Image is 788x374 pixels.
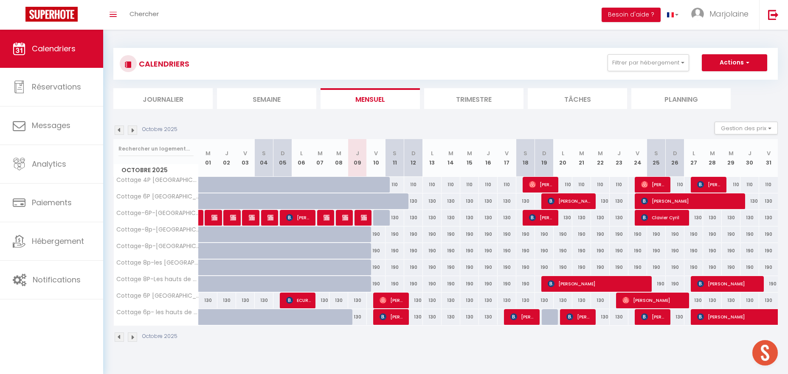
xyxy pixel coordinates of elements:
abbr: V [243,149,247,157]
div: 110 [498,177,516,193]
div: 190 [647,260,666,275]
th: 08 [329,139,348,177]
div: 130 [404,210,423,226]
div: 130 [703,293,722,308]
div: 190 [516,243,535,259]
div: 130 [591,210,610,226]
img: logout [768,9,779,20]
div: 130 [554,210,572,226]
div: 130 [329,293,348,308]
span: [PERSON_NAME] [697,176,722,193]
span: Cottage 8P-Les hauts de bruyères-717 [115,276,200,282]
th: 28 [703,139,722,177]
button: Actions [702,54,767,71]
abbr: V [374,149,378,157]
th: 09 [348,139,367,177]
th: 17 [498,139,516,177]
th: 23 [610,139,628,177]
div: 190 [647,276,666,292]
div: 190 [423,276,442,292]
th: 10 [367,139,386,177]
abbr: L [300,149,303,157]
li: Tâches [528,88,627,109]
div: 110 [386,177,404,193]
div: 110 [554,177,572,193]
input: Rechercher un logement... [118,141,194,156]
div: 190 [628,226,647,242]
div: 130 [404,309,423,325]
span: Cottage 8p-les [GEOGRAPHIC_DATA]-220 [115,260,200,266]
span: Hébergement [32,236,84,246]
button: Gestion des prix [715,122,778,134]
p: Octobre 2025 [142,126,177,134]
div: 190 [423,226,442,242]
span: Airbnb available) [211,209,218,226]
div: 190 [554,260,572,275]
div: 190 [498,260,516,275]
div: 190 [442,260,460,275]
div: 110 [479,177,498,193]
div: 130 [442,210,460,226]
span: [PERSON_NAME] [510,309,535,325]
th: 30 [740,139,759,177]
div: 190 [647,226,666,242]
div: 130 [516,293,535,308]
div: 130 [554,293,572,308]
abbr: S [654,149,658,157]
div: 190 [684,260,703,275]
div: 190 [610,243,628,259]
div: 130 [423,293,442,308]
span: Cottage 6P [GEOGRAPHIC_DATA]-252 [115,293,200,299]
div: 190 [479,260,498,275]
th: 16 [479,139,498,177]
abbr: L [562,149,564,157]
div: 130 [666,309,684,325]
div: 110 [722,177,740,193]
div: 130 [610,210,628,226]
abbr: M [336,149,341,157]
span: Messages [32,120,70,131]
abbr: J [487,149,490,157]
div: 130 [199,293,217,308]
span: [PERSON_NAME] [548,276,647,292]
div: 130 [740,193,759,209]
th: 18 [516,139,535,177]
th: 22 [591,139,610,177]
div: 190 [367,276,386,292]
abbr: M [729,149,734,157]
div: 110 [666,177,684,193]
abbr: J [748,149,751,157]
div: 130 [498,293,516,308]
th: 15 [460,139,479,177]
div: 130 [703,210,722,226]
div: 190 [684,243,703,259]
th: 07 [311,139,329,177]
span: [PERSON_NAME] [566,309,591,325]
span: Airbnb available) [324,209,330,226]
div: 130 [479,193,498,209]
th: 24 [628,139,647,177]
th: 29 [722,139,740,177]
div: 190 [666,260,684,275]
div: 130 [236,293,255,308]
span: Cottage-8p-[GEOGRAPHIC_DATA]-225 [115,243,200,249]
div: 130 [610,309,628,325]
div: 190 [759,226,778,242]
div: 130 [572,293,591,308]
th: 05 [273,139,292,177]
p: Octobre 2025 [142,332,177,341]
div: 110 [610,177,628,193]
abbr: M [318,149,323,157]
span: [PERSON_NAME] [529,176,554,193]
span: Airbnb available) [249,209,255,226]
div: 190 [572,226,591,242]
div: 130 [516,193,535,209]
div: 130 [498,193,516,209]
div: 190 [591,226,610,242]
div: 130 [423,309,442,325]
abbr: V [505,149,509,157]
div: 190 [404,260,423,275]
div: 130 [759,293,778,308]
div: 190 [591,260,610,275]
div: 190 [460,260,479,275]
